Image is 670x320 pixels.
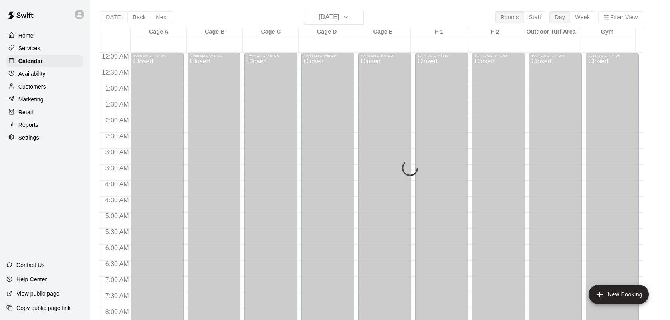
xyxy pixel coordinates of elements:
[187,28,243,36] div: Cage B
[103,101,131,108] span: 1:30 AM
[18,57,43,65] p: Calendar
[16,304,71,312] p: Copy public page link
[190,54,238,58] div: 12:00 AM – 3:30 PM
[103,133,131,140] span: 2:30 AM
[103,292,131,299] span: 7:30 AM
[6,30,83,41] a: Home
[243,28,299,36] div: Cage C
[6,93,83,105] a: Marketing
[103,149,131,156] span: 3:00 AM
[579,28,635,36] div: Gym
[18,32,34,40] p: Home
[18,121,38,129] p: Reports
[16,275,47,283] p: Help Center
[16,261,45,269] p: Contact Us
[355,28,411,36] div: Cage E
[103,85,131,92] span: 1:00 AM
[6,119,83,131] a: Reports
[531,54,579,58] div: 12:00 AM – 3:30 PM
[418,54,466,58] div: 12:00 AM – 3:30 PM
[103,181,131,188] span: 4:00 AM
[18,44,40,52] p: Services
[103,197,131,203] span: 4:30 AM
[103,213,131,219] span: 5:00 AM
[103,277,131,283] span: 7:00 AM
[589,285,649,304] button: add
[131,28,186,36] div: Cage A
[18,70,46,78] p: Availability
[474,54,522,58] div: 12:00 AM – 3:30 PM
[18,108,33,116] p: Retail
[103,229,131,235] span: 5:30 AM
[523,28,579,36] div: Outdoor Turf Area
[304,54,352,58] div: 12:00 AM – 3:30 PM
[18,134,39,142] p: Settings
[18,83,46,91] p: Customers
[247,54,295,58] div: 12:00 AM – 3:30 PM
[467,28,523,36] div: F-2
[6,68,83,80] a: Availability
[103,165,131,172] span: 3:30 AM
[18,95,44,103] p: Marketing
[100,69,131,76] span: 12:30 AM
[6,42,83,54] a: Services
[6,106,83,118] a: Retail
[103,117,131,124] span: 2:00 AM
[361,54,408,58] div: 12:00 AM – 3:30 PM
[103,308,131,315] span: 8:00 AM
[103,261,131,267] span: 6:30 AM
[103,245,131,251] span: 6:00 AM
[100,53,131,60] span: 12:00 AM
[299,28,355,36] div: Cage D
[6,81,83,93] a: Customers
[133,54,181,58] div: 12:00 AM – 3:30 PM
[6,55,83,67] a: Calendar
[16,290,59,298] p: View public page
[6,132,83,144] a: Settings
[588,54,636,58] div: 12:00 AM – 3:30 PM
[411,28,467,36] div: F-1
